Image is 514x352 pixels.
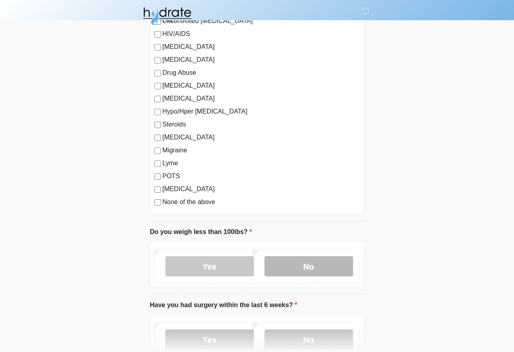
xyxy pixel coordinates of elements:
input: [MEDICAL_DATA] [154,96,161,102]
label: POTS [163,171,360,181]
input: [MEDICAL_DATA] [154,44,161,51]
label: [MEDICAL_DATA] [163,42,360,52]
input: [MEDICAL_DATA] [154,57,161,63]
label: HIV/AIDS [163,29,360,39]
input: Migraine [154,148,161,154]
label: [MEDICAL_DATA] [163,184,360,194]
input: Steroids [154,122,161,128]
input: None of the above [154,199,161,206]
input: POTS [154,173,161,180]
input: Drug Abuse [154,70,161,76]
label: Drug Abuse [163,68,360,78]
label: Steroids [163,120,360,129]
input: Lyme [154,160,161,167]
label: Hypo/Hper [MEDICAL_DATA] [163,107,360,116]
label: [MEDICAL_DATA] [163,55,360,65]
img: Hydrate IV Bar - Fort Collins Logo [142,6,192,26]
label: [MEDICAL_DATA] [163,133,360,142]
input: [MEDICAL_DATA] [154,186,161,193]
label: [MEDICAL_DATA] [163,94,360,103]
label: No [264,256,353,276]
label: [MEDICAL_DATA] [163,81,360,91]
label: Yes [165,256,254,276]
label: Migraine [163,145,360,155]
label: Do you weigh less than 100lbs? [150,227,252,237]
input: [MEDICAL_DATA] [154,135,161,141]
label: No [264,329,353,350]
input: [MEDICAL_DATA] [154,83,161,89]
label: Yes [165,329,254,350]
label: None of the above [163,197,360,207]
input: HIV/AIDS [154,31,161,38]
label: Have you had surgery within the last 6 weeks? [150,300,298,310]
label: Lyme [163,158,360,168]
input: Hypo/Hper [MEDICAL_DATA] [154,109,161,115]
